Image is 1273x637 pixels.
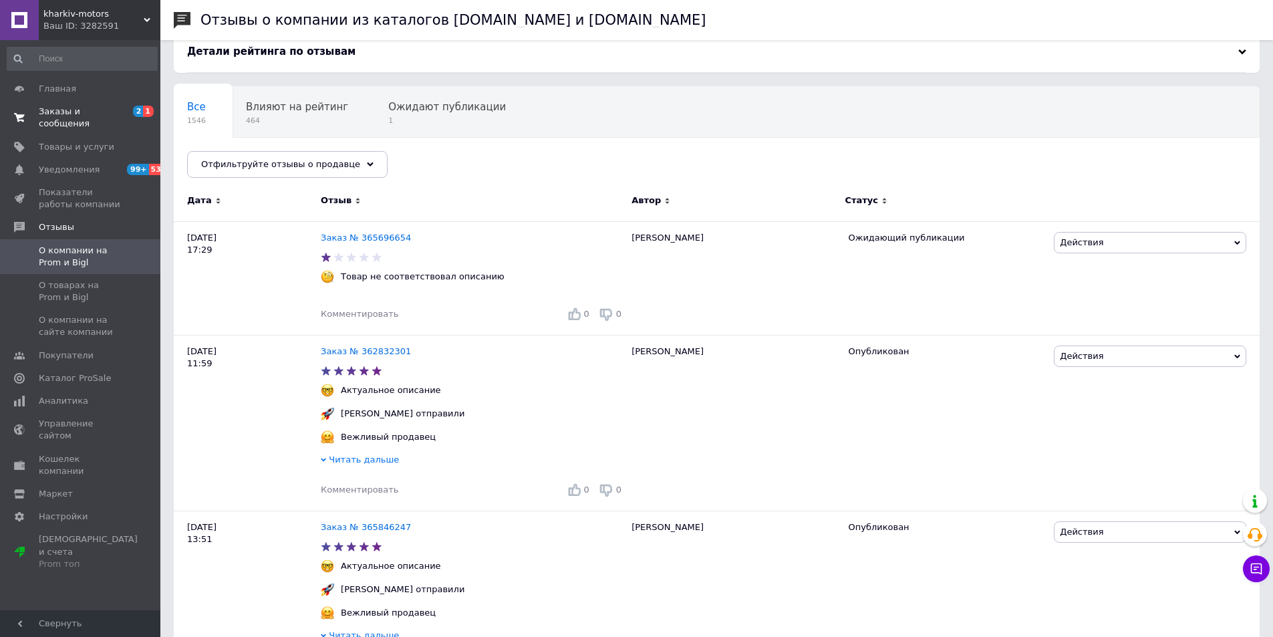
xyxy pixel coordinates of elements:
span: Ожидают публикации [388,101,506,113]
span: kharkiv-motors [43,8,144,20]
span: Отзывы [39,221,74,233]
span: Дата [187,195,212,207]
span: 1 [388,116,506,126]
a: Заказ № 365696654 [321,233,411,243]
div: Опубликован [848,346,1044,358]
span: Отфильтруйте отзывы о продавце [201,159,360,169]
div: Товар не соответствовал описанию [337,271,508,283]
div: Комментировать [321,484,398,496]
img: :rocket: [321,407,334,420]
div: Опубликован [848,521,1044,533]
h1: Отзывы о компании из каталогов [DOMAIN_NAME] и [DOMAIN_NAME] [200,12,706,28]
div: Актуальное описание [337,384,444,396]
span: Все [187,101,206,113]
span: 2 [133,106,144,117]
span: Автор [631,195,661,207]
button: Чат с покупателем [1243,555,1270,582]
div: Ожидающий публикации [848,232,1044,244]
span: Статус [845,195,878,207]
span: 1546 [187,116,206,126]
span: Показатели работы компании [39,186,124,211]
span: Опубликованы без комме... [187,152,332,164]
div: Читать дальше [321,454,625,469]
img: :hugging_face: [321,606,334,620]
input: Поиск [7,47,158,71]
span: Действия [1060,351,1103,361]
span: Товары и услуги [39,141,114,153]
span: Каталог ProSale [39,372,111,384]
span: Влияют на рейтинг [246,101,348,113]
div: [PERSON_NAME] отправили [337,584,468,596]
span: 0 [584,309,589,319]
span: Уведомления [39,164,100,176]
div: Вежливый продавец [337,431,439,443]
div: [PERSON_NAME] [625,221,841,335]
span: Заказы и сообщения [39,106,124,130]
span: Детали рейтинга по отзывам [187,45,356,57]
div: Актуальное описание [337,560,444,572]
span: 0 [584,485,589,495]
span: 0 [616,485,621,495]
span: [DEMOGRAPHIC_DATA] и счета [39,533,138,570]
span: Читать дальше [329,455,399,465]
a: Заказ № 362832301 [321,346,411,356]
a: Заказ № 365846247 [321,522,411,532]
span: Маркет [39,488,73,500]
div: Комментировать [321,308,398,320]
span: Аналитика [39,395,88,407]
span: 53 [149,164,164,175]
span: Комментировать [321,485,398,495]
div: [DATE] 17:29 [174,221,321,335]
span: Отзыв [321,195,351,207]
div: Детали рейтинга по отзывам [187,45,1246,59]
span: О компании на сайте компании [39,314,124,338]
span: О товарах на Prom и Bigl [39,279,124,303]
span: Настройки [39,511,88,523]
span: Комментировать [321,309,398,319]
img: :rocket: [321,583,334,596]
span: Действия [1060,237,1103,247]
div: [DATE] 11:59 [174,335,321,511]
span: Главная [39,83,76,95]
span: 99+ [127,164,149,175]
div: [PERSON_NAME] отправили [337,408,468,420]
span: 464 [246,116,348,126]
div: Ваш ID: 3282591 [43,20,160,32]
div: [PERSON_NAME] [625,335,841,511]
div: Опубликованы без комментария [174,138,359,188]
span: Управление сайтом [39,418,124,442]
span: 1 [143,106,154,117]
span: О компании на Prom и Bigl [39,245,124,269]
img: :hugging_face: [321,430,334,444]
img: :face_with_monocle: [321,270,334,283]
span: Покупатели [39,350,94,362]
span: 0 [616,309,621,319]
img: :nerd_face: [321,384,334,397]
div: Вежливый продавец [337,607,439,619]
div: Prom топ [39,558,138,570]
img: :nerd_face: [321,559,334,573]
span: Действия [1060,527,1103,537]
span: Кошелек компании [39,453,124,477]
